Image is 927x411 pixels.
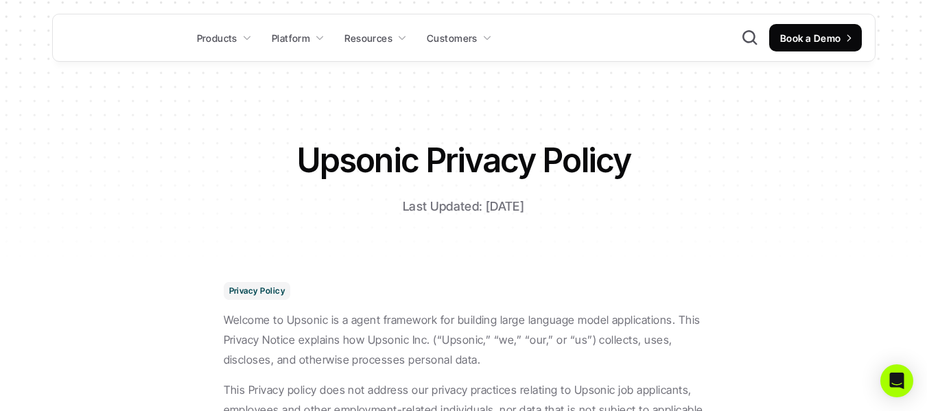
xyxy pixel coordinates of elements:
p: Last Updated: [DATE] [292,197,635,217]
p: Platform [272,31,310,45]
p: Products [197,31,237,45]
a: Products [189,25,260,50]
p: Resources [344,31,392,45]
a: Book a Demo [769,24,862,51]
p: Customers [427,31,478,45]
p: Book a Demo [780,31,841,45]
div: Open Intercom Messenger [880,364,913,397]
p: Welcome to Upsonic is a agent framework for building large language model applications. This Priv... [224,310,704,369]
p: Privacy Policy [229,286,285,296]
h1: Upsonic Privacy Policy [224,137,704,183]
button: Search Icon [741,29,759,47]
